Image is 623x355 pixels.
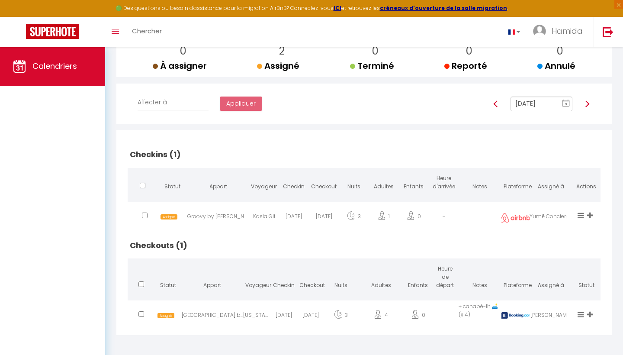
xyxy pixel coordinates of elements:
[164,183,180,190] span: Statut
[128,141,601,168] h2: Checkins (1)
[444,60,487,72] span: Reporté
[160,281,176,289] span: Statut
[243,258,270,298] th: Voyageur
[399,168,429,200] th: Enfants
[432,303,459,331] div: -
[309,168,339,200] th: Checkout
[501,168,530,200] th: Plateforme
[565,102,567,106] text: 9
[350,60,394,72] span: Terminé
[334,4,341,12] a: ICI
[544,43,575,59] p: 0
[160,43,207,59] p: 0
[492,100,499,107] img: arrow-left3.svg
[26,24,79,39] img: Super Booking
[339,168,369,200] th: Nuits
[297,303,324,331] div: [DATE]
[537,60,575,72] span: Annulé
[264,43,299,59] p: 2
[530,258,572,298] th: Assigné à
[309,204,339,232] div: [DATE]
[257,60,299,72] span: Assigné
[459,298,501,331] td: + canapé-lit 🛋️ (x 4)
[500,213,530,223] img: airbnb2.png
[182,303,243,331] div: [GEOGRAPHIC_DATA] by [PERSON_NAME]
[369,168,398,200] th: Adultes
[459,168,501,200] th: Notes
[380,4,507,12] a: créneaux d'ouverture de la salle migration
[220,97,262,111] button: Appliquer
[209,183,227,190] span: Appart
[533,25,546,38] img: ...
[161,214,177,220] span: Assigné
[270,258,297,298] th: Checkin
[451,43,487,59] p: 0
[157,313,174,319] span: Assigné
[369,204,398,232] div: 1
[339,204,369,232] div: 3
[279,168,309,200] th: Checkin
[405,303,431,331] div: 0
[429,204,459,232] div: -
[357,303,405,331] div: 4
[501,258,530,298] th: Plateforme
[530,204,572,232] div: Yumē Conciergerie
[243,303,270,331] div: [US_STATE][PERSON_NAME] [PERSON_NAME]
[187,204,249,232] div: Groovy by [PERSON_NAME]
[357,258,405,298] th: Adultes
[203,281,221,289] span: Appart
[249,168,279,200] th: Voyageur
[399,204,429,232] div: 0
[527,17,594,47] a: ... Hamida
[572,258,601,298] th: Statut
[279,204,309,232] div: [DATE]
[324,303,357,331] div: 3
[530,168,572,200] th: Assigné à
[249,204,279,232] div: Kasia Gli
[125,17,168,47] a: Chercher
[405,258,431,298] th: Enfants
[459,258,501,298] th: Notes
[432,258,459,298] th: Heure de départ
[501,312,532,319] img: booking2.png
[297,258,324,298] th: Checkout
[584,100,591,107] img: arrow-right3.svg
[603,26,613,37] img: logout
[552,26,583,36] span: Hamida
[572,168,601,200] th: Actions
[128,232,601,259] h2: Checkouts (1)
[32,61,77,71] span: Calendriers
[324,258,357,298] th: Nuits
[270,303,297,331] div: [DATE]
[7,3,33,29] button: Ouvrir le widget de chat LiveChat
[511,97,572,111] input: Select Date
[429,168,459,200] th: Heure d'arrivée
[357,43,394,59] p: 0
[153,60,207,72] span: À assigner
[132,26,162,35] span: Chercher
[530,303,572,331] div: [PERSON_NAME]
